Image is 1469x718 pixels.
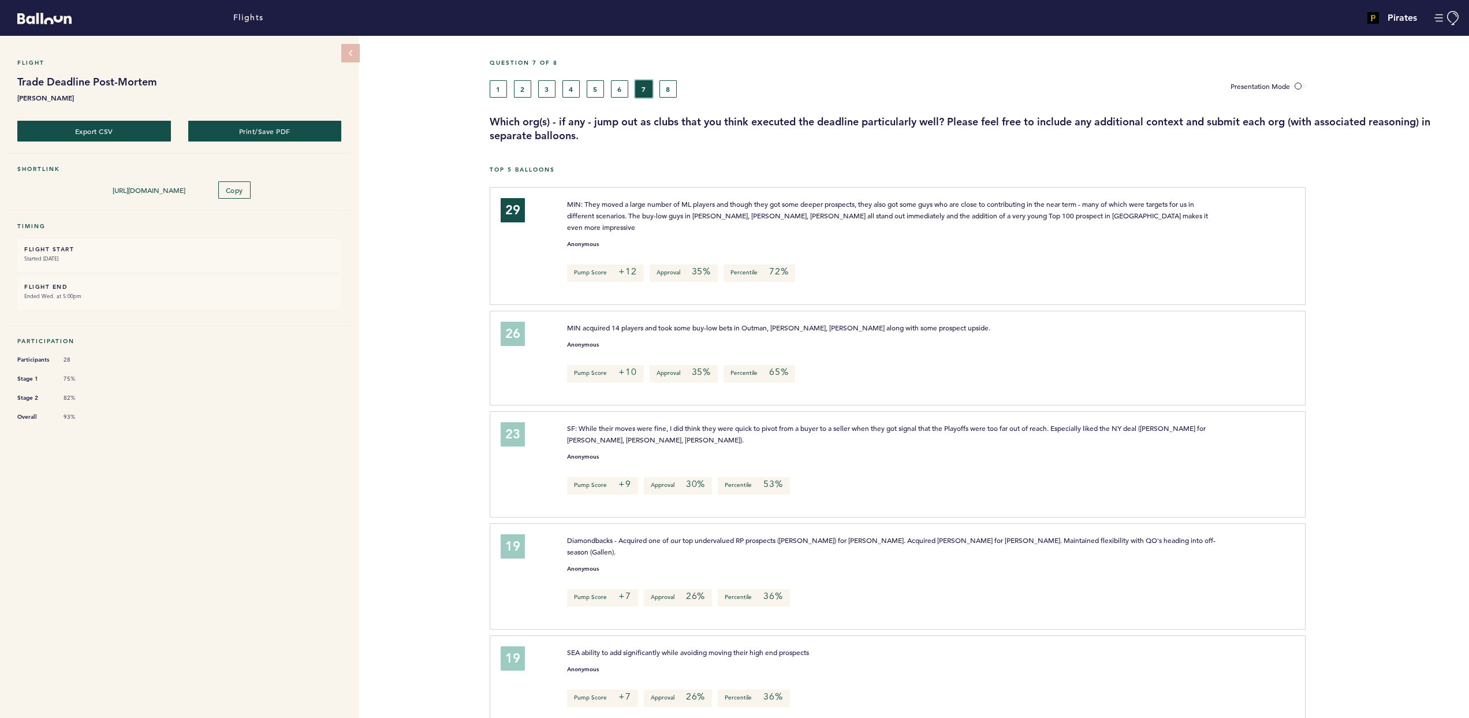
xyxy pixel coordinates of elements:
em: +7 [618,691,631,702]
p: Pump Score [567,265,643,282]
span: Overall [17,411,52,423]
small: Anonymous [567,566,599,572]
em: 30% [686,478,705,490]
em: 36% [763,590,782,602]
em: +12 [618,266,636,277]
h5: Shortlink [17,165,341,173]
div: 23 [501,422,525,447]
p: Pump Score [567,365,643,382]
h6: FLIGHT END [24,283,334,291]
span: 93% [64,413,98,421]
h5: Participation [17,337,341,345]
small: Anonymous [567,241,599,247]
h3: Which org(s) - if any - jump out as clubs that you think executed the deadline particularly well?... [490,115,1460,143]
p: Percentile [718,690,789,707]
em: +7 [618,590,631,602]
button: Copy [218,181,251,199]
button: 8 [659,80,677,98]
span: Presentation Mode [1231,81,1290,91]
em: 72% [769,266,788,277]
button: Export CSV [17,121,171,142]
a: Balloon [9,12,72,24]
small: Anonymous [567,454,599,460]
span: MIN: They moved a large number of ML players and though they got some deeper prospects, they also... [567,199,1210,232]
span: SF: While their moves were fine, I did think they were quick to pivot from a buyer to a seller wh... [567,423,1207,444]
button: Manage Account [1434,11,1460,25]
p: Percentile [724,265,795,282]
div: 19 [501,534,525,559]
small: Anonymous [567,667,599,672]
em: 36% [763,691,782,702]
h5: Timing [17,222,341,230]
span: 28 [64,356,98,364]
em: 53% [763,478,782,490]
em: 35% [692,266,711,277]
span: Copy [226,185,243,195]
span: Stage 1 [17,373,52,385]
svg: Balloon [17,13,72,24]
span: Participants [17,354,52,366]
small: Ended Wed. at 5:00pm [24,291,334,302]
div: 19 [501,646,525,671]
em: 65% [769,366,788,378]
p: Approval [650,265,718,282]
h5: Flight [17,59,341,66]
span: SEA ability to add significantly while avoiding moving their high end prospects [567,648,809,657]
p: Percentile [718,589,789,607]
button: 5 [587,80,604,98]
em: +10 [618,366,636,378]
small: Anonymous [567,342,599,348]
button: Print/Save PDF [188,121,342,142]
div: 26 [501,322,525,346]
em: +9 [618,478,631,490]
p: Approval [644,477,712,494]
h5: Top 5 Balloons [490,166,1460,173]
p: Approval [650,365,718,382]
span: Stage 2 [17,392,52,404]
a: Flights [233,12,264,24]
em: 35% [692,366,711,378]
button: 2 [514,80,531,98]
span: 82% [64,394,98,402]
h6: FLIGHT START [24,245,334,253]
span: MIN acquired 14 players and took some buy-low bets in Outman, [PERSON_NAME], [PERSON_NAME] along ... [567,323,990,332]
p: Approval [644,690,712,707]
div: 29 [501,198,525,222]
button: 6 [611,80,628,98]
h5: Question 7 of 8 [490,59,1460,66]
p: Percentile [724,365,795,382]
span: Diamondbacks - Acquired one of our top undervalued RP prospects ([PERSON_NAME]) for [PERSON_NAME]... [567,535,1216,556]
h1: Trade Deadline Post-Mortem [17,75,341,89]
em: 26% [686,691,705,702]
b: [PERSON_NAME] [17,92,341,103]
span: 75% [64,375,98,383]
p: Pump Score [567,477,638,494]
p: Pump Score [567,690,638,707]
button: 7 [635,80,653,98]
small: Started [DATE] [24,253,334,265]
button: 3 [538,80,555,98]
button: 4 [562,80,580,98]
p: Percentile [718,477,789,494]
p: Pump Score [567,589,638,607]
button: 1 [490,80,507,98]
em: 26% [686,590,705,602]
p: Approval [644,589,712,607]
h4: Pirates [1388,11,1417,25]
